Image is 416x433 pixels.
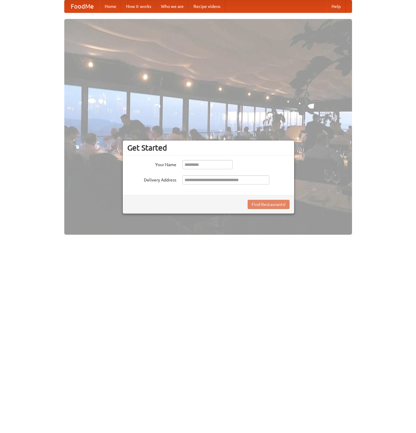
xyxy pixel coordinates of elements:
[248,200,290,209] button: Find Restaurants!
[127,160,176,168] label: Your Name
[156,0,189,13] a: Who we are
[127,143,290,152] h3: Get Started
[100,0,121,13] a: Home
[189,0,225,13] a: Recipe videos
[127,175,176,183] label: Delivery Address
[121,0,156,13] a: How it works
[65,0,100,13] a: FoodMe
[327,0,346,13] a: Help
